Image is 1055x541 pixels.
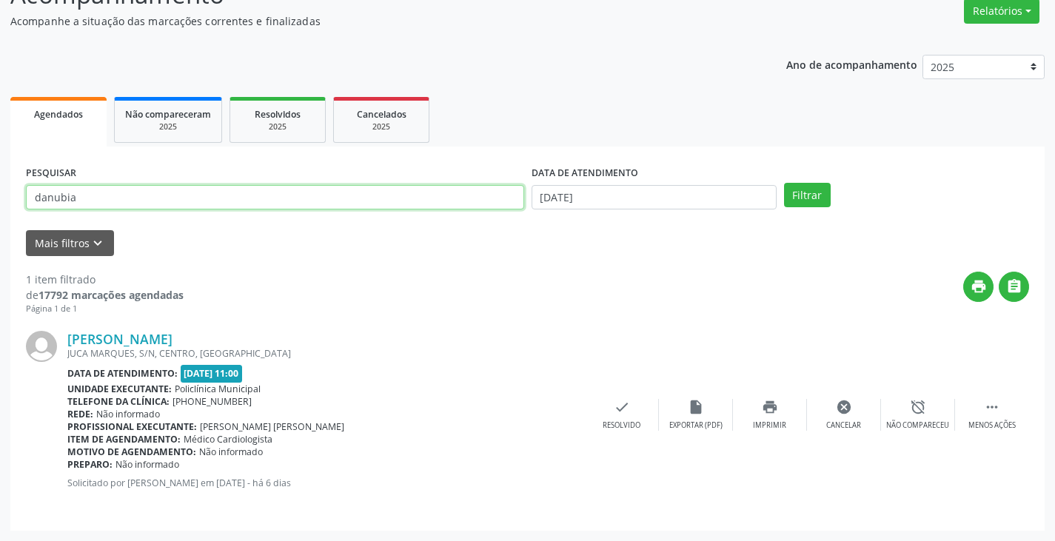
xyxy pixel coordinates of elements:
i: print [762,399,778,415]
i: cancel [836,399,852,415]
b: Preparo: [67,458,113,471]
p: Ano de acompanhamento [786,55,917,73]
div: de [26,287,184,303]
b: Item de agendamento: [67,433,181,446]
div: Imprimir [753,420,786,431]
button: print [963,272,994,302]
div: Não compareceu [886,420,949,431]
div: Cancelar [826,420,861,431]
label: PESQUISAR [26,162,76,185]
a: [PERSON_NAME] [67,331,173,347]
div: JUCA MARQUES, S/N, CENTRO, [GEOGRAPHIC_DATA] [67,347,585,360]
div: 2025 [344,121,418,132]
span: Médico Cardiologista [184,433,272,446]
b: Profissional executante: [67,420,197,433]
i: check [614,399,630,415]
b: Rede: [67,408,93,420]
span: [DATE] 11:00 [181,365,243,382]
span: [PERSON_NAME] [PERSON_NAME] [200,420,344,433]
span: Resolvidos [255,108,301,121]
button:  [999,272,1029,302]
div: 2025 [125,121,211,132]
span: Não compareceram [125,108,211,121]
label: DATA DE ATENDIMENTO [532,162,638,185]
i:  [1006,278,1022,295]
span: Não informado [115,458,179,471]
div: Menos ações [968,420,1016,431]
i: insert_drive_file [688,399,704,415]
b: Unidade executante: [67,383,172,395]
b: Data de atendimento: [67,367,178,380]
b: Motivo de agendamento: [67,446,196,458]
div: Exportar (PDF) [669,420,723,431]
span: Policlínica Municipal [175,383,261,395]
button: Filtrar [784,183,831,208]
div: 1 item filtrado [26,272,184,287]
span: Cancelados [357,108,406,121]
div: 2025 [241,121,315,132]
i: keyboard_arrow_down [90,235,106,252]
i:  [984,399,1000,415]
i: print [971,278,987,295]
img: img [26,331,57,362]
span: Não informado [199,446,263,458]
span: Não informado [96,408,160,420]
div: Página 1 de 1 [26,303,184,315]
input: Selecione um intervalo [532,185,777,210]
span: Agendados [34,108,83,121]
span: [PHONE_NUMBER] [173,395,252,408]
p: Solicitado por [PERSON_NAME] em [DATE] - há 6 dias [67,477,585,489]
button: Mais filtroskeyboard_arrow_down [26,230,114,256]
p: Acompanhe a situação das marcações correntes e finalizadas [10,13,734,29]
b: Telefone da clínica: [67,395,170,408]
div: Resolvido [603,420,640,431]
i: alarm_off [910,399,926,415]
input: Nome, CNS [26,185,524,210]
strong: 17792 marcações agendadas [38,288,184,302]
